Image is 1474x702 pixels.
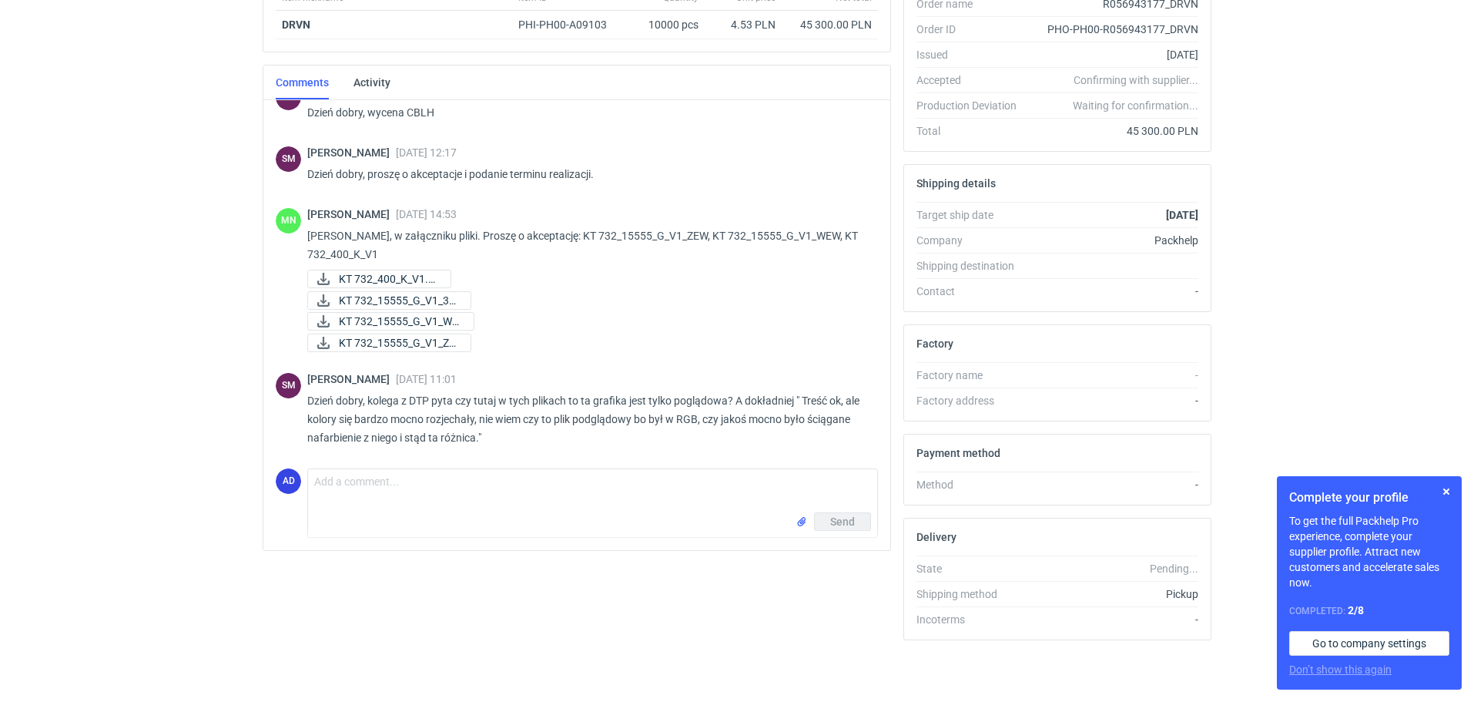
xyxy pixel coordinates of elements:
[1029,368,1198,383] div: -
[1029,123,1198,139] div: 45 300.00 PLN
[1029,586,1198,602] div: Pickup
[396,208,457,220] span: [DATE] 14:53
[916,393,1029,408] div: Factory address
[307,373,396,385] span: [PERSON_NAME]
[1029,477,1198,492] div: -
[830,516,855,527] span: Send
[916,98,1029,113] div: Production Deviation
[916,447,1000,459] h2: Payment method
[788,17,872,32] div: 45 300.00 PLN
[916,368,1029,383] div: Factory name
[916,47,1029,62] div: Issued
[1029,612,1198,627] div: -
[916,338,953,350] h2: Factory
[916,258,1029,274] div: Shipping destination
[307,103,866,122] p: Dzień dobry, wycena CBLH
[339,270,438,287] span: KT 732_400_K_V1.pdf
[1289,631,1449,656] a: Go to company settings
[276,146,301,172] div: Sebastian Markut
[1073,98,1198,113] em: Waiting for confirmation...
[396,373,457,385] span: [DATE] 11:01
[518,17,621,32] div: PHI-PH00-A09103
[916,207,1029,223] div: Target ship date
[916,612,1029,627] div: Incoterms
[307,208,396,220] span: [PERSON_NAME]
[916,22,1029,37] div: Order ID
[276,469,301,494] div: Anita Dolczewska
[1437,482,1456,501] button: Skip for now
[307,312,461,331] div: KT 732_15555_G_V1_WEW.pdf
[307,312,474,331] a: KT 732_15555_G_V1_WE...
[276,65,329,99] a: Comments
[916,531,956,543] h2: Delivery
[916,561,1029,576] div: State
[1348,604,1364,616] strong: 2 / 8
[282,18,310,31] strong: DRVN
[339,313,461,330] span: KT 732_15555_G_V1_WE...
[711,17,776,32] div: 4.53 PLN
[276,208,301,233] figcaption: MN
[307,291,461,310] div: KT 732_15555_G_V1_3D.JPG
[1029,284,1198,299] div: -
[339,292,458,309] span: KT 732_15555_G_V1_3D...
[814,512,871,531] button: Send
[916,477,1029,492] div: Method
[276,373,301,398] figcaption: SM
[307,270,451,288] a: KT 732_400_K_V1.pdf
[276,469,301,494] figcaption: AD
[916,586,1029,602] div: Shipping method
[276,373,301,398] div: Sebastian Markut
[1289,662,1392,677] button: Don’t show this again
[916,177,996,190] h2: Shipping details
[916,233,1029,248] div: Company
[1029,22,1198,37] div: PHO-PH00-R056943177_DRVN
[339,334,458,351] span: KT 732_15555_G_V1_ZE...
[307,334,461,352] div: KT 732_15555_G_V1_ZEW.pdf
[1289,603,1449,619] div: Completed:
[1029,233,1198,248] div: Packhelp
[353,65,390,99] a: Activity
[1150,563,1198,575] em: Pending...
[307,227,866,264] p: [PERSON_NAME], w załączniku pliki. Proszę o akceptację: KT 732_15555_G_V1_ZEW, KT 732_15555_G_V1_...
[1289,513,1449,590] p: To get the full Packhelp Pro experience, complete your supplier profile. Attract new customers an...
[916,284,1029,299] div: Contact
[1029,47,1198,62] div: [DATE]
[276,146,301,172] figcaption: SM
[916,72,1029,88] div: Accepted
[916,123,1029,139] div: Total
[396,146,457,159] span: [DATE] 12:17
[307,146,396,159] span: [PERSON_NAME]
[1289,489,1449,507] h1: Complete your profile
[307,165,866,183] p: Dzień dobry, proszę o akceptacje i podanie terminu realizacji.
[307,291,471,310] a: KT 732_15555_G_V1_3D...
[307,334,471,352] a: KT 732_15555_G_V1_ZE...
[1029,393,1198,408] div: -
[628,11,705,39] div: 10000 pcs
[307,391,866,447] p: Dzień dobry, kolega z DTP pyta czy tutaj w tych plikach to ta grafika jest tylko poglądowa? A dok...
[1166,209,1198,221] strong: [DATE]
[1074,74,1198,86] em: Confirming with supplier...
[276,208,301,233] div: Małgorzata Nowotna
